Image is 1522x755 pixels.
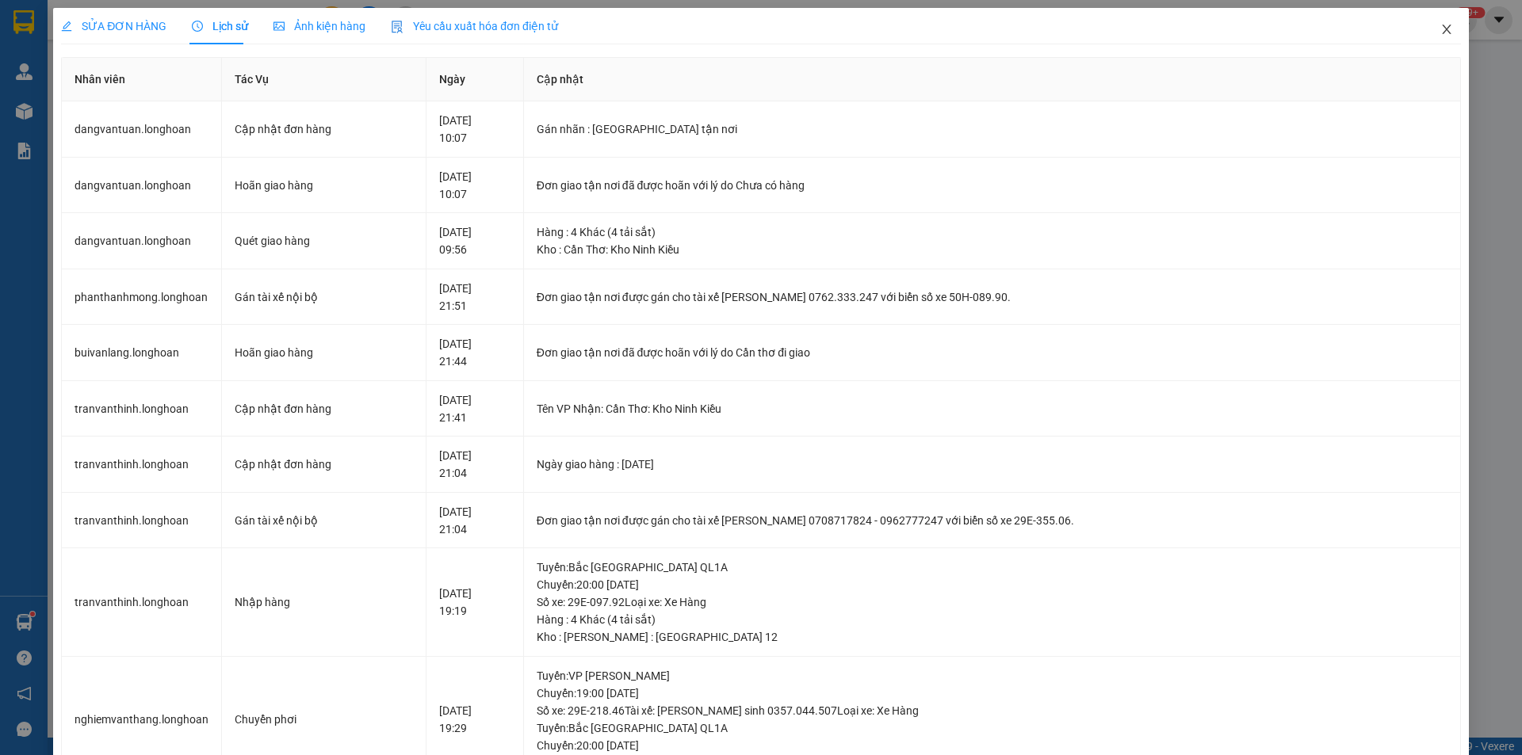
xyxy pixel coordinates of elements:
div: [DATE] 10:07 [439,168,511,203]
div: [DATE] 19:29 [439,702,511,737]
div: Gán tài xế nội bộ [235,512,412,529]
td: tranvanthinh.longhoan [62,548,222,657]
div: [DATE] 09:56 [439,223,511,258]
button: Close [1424,8,1469,52]
span: CÔNG TY TNHH CHUYỂN PHÁT NHANH BẢO AN [125,54,316,82]
span: Lịch sử [192,20,248,32]
div: Hàng : 4 Khác (4 tải sắt) [537,611,1447,628]
div: Ngày giao hàng : [DATE] [537,456,1447,473]
strong: CSKH: [44,54,84,67]
div: Quét giao hàng [235,232,412,250]
span: Ngày in phiếu: 17:56 ngày [106,32,326,48]
div: Cập nhật đơn hàng [235,120,412,138]
span: Ảnh kiện hàng [273,20,365,32]
td: tranvanthinh.longhoan [62,437,222,493]
div: [DATE] 21:04 [439,447,511,482]
th: Ngày [426,58,524,101]
div: [DATE] 21:44 [439,335,511,370]
td: dangvantuan.longhoan [62,213,222,269]
div: Gán tài xế nội bộ [235,288,412,306]
div: Đơn giao tận nơi được gán cho tài xế [PERSON_NAME] 0708717824 - 0962777247 với biển số xe 29E-355... [537,512,1447,529]
td: dangvantuan.longhoan [62,158,222,214]
div: Kho : Cần Thơ: Kho Ninh Kiều [537,241,1447,258]
div: Nhập hàng [235,593,412,611]
div: Đơn giao tận nơi được gán cho tài xế [PERSON_NAME] 0762.333.247 với biển số xe 50H-089.90. [537,288,1447,306]
img: icon [391,21,403,33]
td: tranvanthinh.longhoan [62,381,222,437]
div: Hoãn giao hàng [235,177,412,194]
span: Mã đơn: VPHM1409250004 [6,96,246,117]
span: clock-circle [192,21,203,32]
span: close [1440,23,1453,36]
div: [DATE] 21:04 [439,503,511,538]
td: phanthanhmong.longhoan [62,269,222,326]
div: Tên VP Nhận: Cần Thơ: Kho Ninh Kiều [537,400,1447,418]
div: Đơn giao tận nơi đã được hoãn với lý do Chưa có hàng [537,177,1447,194]
td: buivanlang.longhoan [62,325,222,381]
div: [DATE] 10:07 [439,112,511,147]
td: dangvantuan.longhoan [62,101,222,158]
strong: PHIẾU DÁN LÊN HÀNG [112,7,320,29]
div: Hàng : 4 Khác (4 tải sắt) [537,223,1447,241]
div: [DATE] 21:51 [439,280,511,315]
span: Yêu cầu xuất hóa đơn điện tử [391,20,558,32]
span: [PHONE_NUMBER] [6,54,120,82]
th: Tác Vụ [222,58,426,101]
td: tranvanthinh.longhoan [62,493,222,549]
th: Nhân viên [62,58,222,101]
div: Cập nhật đơn hàng [235,400,412,418]
div: Tuyến : Bắc [GEOGRAPHIC_DATA] QL1A Chuyến: 20:00 [DATE] Số xe: 29E-097.92 Loại xe: Xe Hàng [537,559,1447,611]
span: picture [273,21,285,32]
div: Tuyến : VP [PERSON_NAME] Chuyến: 19:00 [DATE] Số xe: 29E-218.46 Tài xế: [PERSON_NAME] sinh 0357.0... [537,667,1447,719]
div: Cập nhật đơn hàng [235,456,412,473]
span: SỬA ĐƠN HÀNG [61,20,166,32]
div: Chuyển phơi [235,711,412,728]
div: [DATE] 19:19 [439,585,511,620]
span: edit [61,21,72,32]
div: Hoãn giao hàng [235,344,412,361]
div: [DATE] 21:41 [439,391,511,426]
th: Cập nhật [524,58,1461,101]
div: Đơn giao tận nơi đã được hoãn với lý do Cần thơ đi giao [537,344,1447,361]
div: Gán nhãn : [GEOGRAPHIC_DATA] tận nơi [537,120,1447,138]
div: Kho : [PERSON_NAME] : [GEOGRAPHIC_DATA] 12 [537,628,1447,646]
